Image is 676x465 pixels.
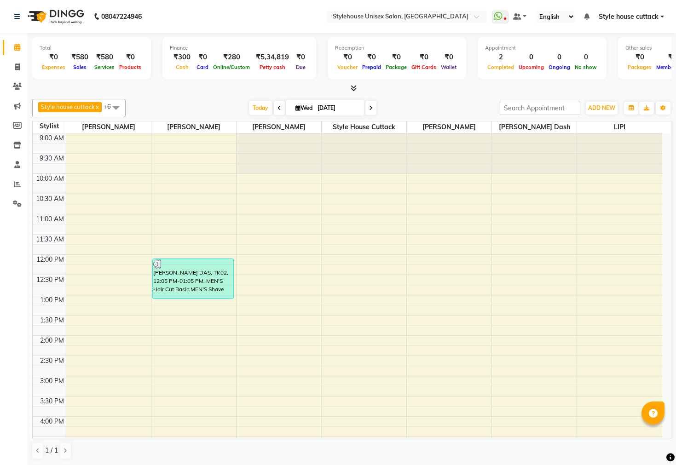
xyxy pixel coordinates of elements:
div: Appointment [485,44,599,52]
span: Card [194,64,211,70]
span: Products [117,64,144,70]
div: 3:00 PM [38,376,66,386]
div: 9:30 AM [38,154,66,163]
span: Online/Custom [211,64,252,70]
div: ₹300 [170,52,194,63]
span: Wed [293,104,315,111]
span: Prepaid [360,64,383,70]
div: ₹580 [68,52,92,63]
span: Style house cuttack [322,121,406,133]
span: Gift Cards [409,64,439,70]
div: ₹5,34,819 [252,52,293,63]
div: 11:30 AM [34,235,66,244]
div: 2:00 PM [38,336,66,345]
div: 1:00 PM [38,295,66,305]
div: 11:00 AM [34,214,66,224]
span: [PERSON_NAME] [66,121,151,133]
div: ₹0 [625,52,654,63]
span: Today [249,101,272,115]
span: [PERSON_NAME] [407,121,491,133]
div: 3:30 PM [38,396,66,406]
div: Total [40,44,144,52]
div: 4:00 PM [38,417,66,426]
b: 08047224946 [101,4,142,29]
div: ₹280 [211,52,252,63]
span: Voucher [335,64,360,70]
div: 4:30 PM [38,437,66,447]
div: Finance [170,44,309,52]
span: Packages [625,64,654,70]
span: Due [294,64,308,70]
span: Style house cuttack [599,12,659,22]
input: Search Appointment [500,101,580,115]
button: ADD NEW [586,102,618,115]
div: ₹0 [293,52,309,63]
span: Services [92,64,117,70]
div: 12:00 PM [35,255,66,264]
span: No show [572,64,599,70]
div: ₹0 [409,52,439,63]
div: ₹0 [383,52,409,63]
div: Stylist [33,121,66,131]
span: Petty cash [257,64,288,70]
div: 12:30 PM [35,275,66,285]
div: ₹0 [194,52,211,63]
span: Wallet [439,64,459,70]
span: Upcoming [516,64,546,70]
span: Package [383,64,409,70]
span: Style house cuttack [41,103,95,110]
span: Expenses [40,64,68,70]
span: ADD NEW [588,104,615,111]
div: 2 [485,52,516,63]
span: [PERSON_NAME] Dash [492,121,577,133]
div: ₹580 [92,52,117,63]
span: [PERSON_NAME] [237,121,321,133]
div: ₹0 [360,52,383,63]
img: logo [23,4,87,29]
span: Sales [71,64,89,70]
div: 10:00 AM [34,174,66,184]
div: ₹0 [117,52,144,63]
div: 0 [516,52,546,63]
input: 2025-09-03 [315,101,361,115]
iframe: chat widget [637,428,667,456]
div: 2:30 PM [38,356,66,366]
span: LIPI [577,121,662,133]
div: 0 [546,52,572,63]
div: 0 [572,52,599,63]
div: ₹0 [335,52,360,63]
div: Redemption [335,44,459,52]
span: 1 / 1 [45,446,58,455]
span: Completed [485,64,516,70]
div: ₹0 [40,52,68,63]
div: [PERSON_NAME] DAS, TK02, 12:05 PM-01:05 PM, MEN'S Hair Cut Basic,MEN'S Shave [153,259,234,299]
span: Cash [173,64,191,70]
a: x [95,103,99,110]
span: +6 [104,103,118,110]
div: ₹0 [439,52,459,63]
div: 9:00 AM [38,133,66,143]
span: [PERSON_NAME] [151,121,236,133]
span: Ongoing [546,64,572,70]
div: 10:30 AM [34,194,66,204]
div: 1:30 PM [38,316,66,325]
